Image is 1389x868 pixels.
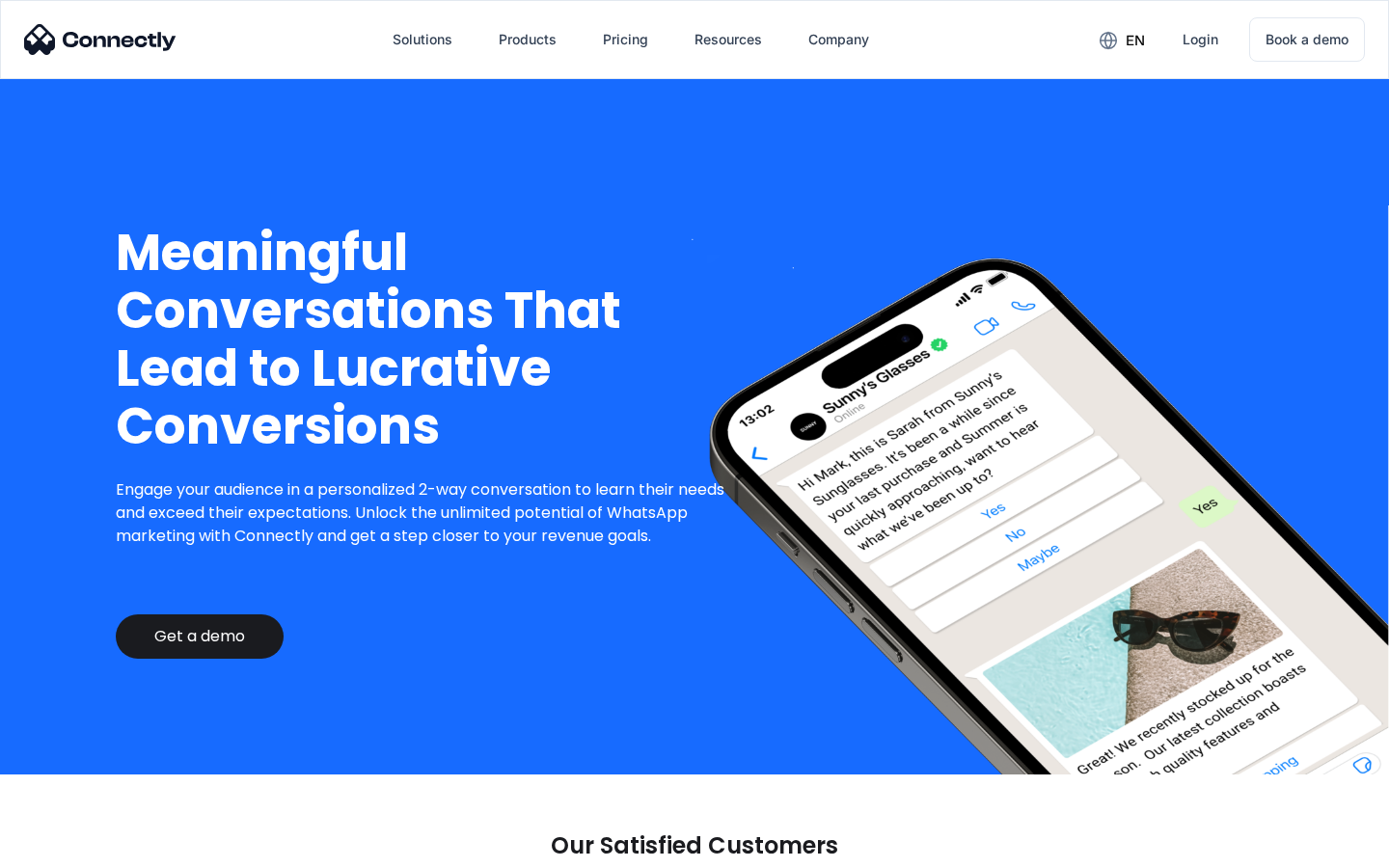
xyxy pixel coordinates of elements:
img: Connectly Logo [24,24,177,55]
div: Login [1183,26,1218,53]
aside: Language selected: English [19,834,116,861]
p: Our Satisfied Customers [551,832,838,859]
div: Resources [694,26,762,53]
a: Login [1167,16,1234,63]
p: Engage your audience in a personalized 2-way conversation to learn their needs and exceed their e... [116,478,740,548]
div: Products [499,26,557,53]
ul: Language list [39,834,116,861]
div: Get a demo [154,627,245,646]
a: Get a demo [116,614,284,659]
div: Solutions [393,26,452,53]
div: Company [808,26,869,53]
h1: Meaningful Conversations That Lead to Lucrative Conversions [116,224,740,455]
a: Pricing [587,16,664,63]
div: en [1126,27,1145,54]
div: Pricing [603,26,648,53]
a: Book a demo [1249,17,1365,62]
